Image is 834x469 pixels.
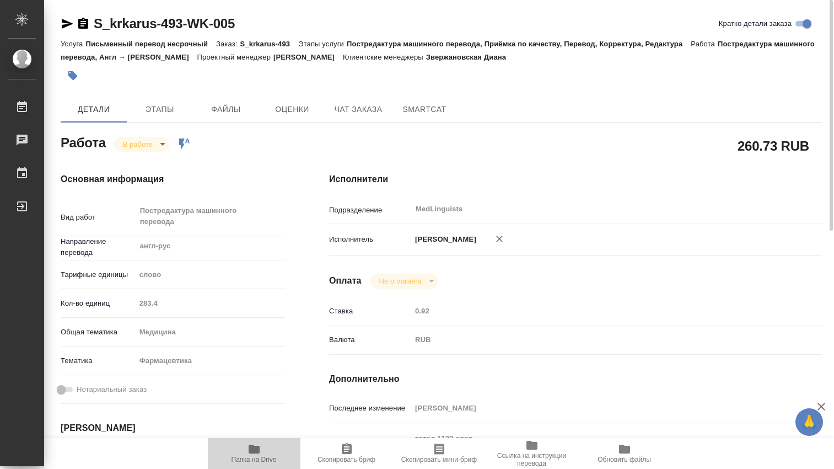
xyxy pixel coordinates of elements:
h2: 260.73 RUB [738,136,809,155]
p: Исполнитель [329,234,411,245]
span: Кратко детали заказа [719,18,792,29]
span: Чат заказа [332,103,385,116]
div: RUB [411,331,781,349]
p: Кол-во единиц [61,298,136,309]
button: Обновить файлы [578,438,671,469]
span: Папка на Drive [232,456,277,463]
div: В работе [114,137,169,152]
div: слово [136,265,285,284]
button: Удалить исполнителя [487,227,512,251]
span: Скопировать мини-бриф [401,456,477,463]
button: Добавить тэг [61,63,85,88]
span: Скопировать бриф [318,456,375,463]
button: Папка на Drive [208,438,300,469]
p: [PERSON_NAME] [411,234,476,245]
button: Скопировать ссылку [77,17,90,30]
h2: Работа [61,132,106,152]
p: Работа [691,40,718,48]
button: Скопировать ссылку для ЯМессенджера [61,17,74,30]
button: Скопировать мини-бриф [393,438,486,469]
p: Последнее изменение [329,403,411,414]
span: Файлы [200,103,252,116]
span: SmartCat [398,103,451,116]
p: Постредактура машинного перевода, Приёмка по качеству, Перевод, Корректура, Редактура [347,40,691,48]
span: 🙏 [800,411,819,434]
p: Общая тематика [61,327,136,338]
p: Вид работ [61,212,136,223]
button: 🙏 [795,408,823,436]
p: Тематика [61,355,136,366]
span: Этапы [133,103,186,116]
span: Ссылка на инструкции перевода [492,452,572,467]
h4: Исполнители [329,173,822,186]
p: Заказ: [216,40,240,48]
span: Обновить файлы [598,456,651,463]
div: В работе [370,274,438,289]
input: Пустое поле [411,400,781,416]
button: Скопировать бриф [300,438,393,469]
p: Валюта [329,334,411,345]
p: Подразделение [329,205,411,216]
p: Проектный менеджер [197,53,273,61]
span: Оценки [266,103,319,116]
span: Нотариальный заказ [77,384,147,395]
p: Тарифные единицы [61,269,136,280]
a: S_krkarus-493-WK-005 [94,16,235,31]
h4: Основная информация [61,173,285,186]
p: Этапы услуги [298,40,347,48]
p: Звержановская Диана [426,53,514,61]
p: [PERSON_NAME] [273,53,343,61]
p: Ставка [329,306,411,317]
span: Детали [67,103,120,116]
h4: [PERSON_NAME] [61,422,285,435]
div: Медицина [136,323,285,342]
h4: Дополнительно [329,372,822,386]
button: Не оплачена [376,276,425,286]
div: Фармацевтика [136,351,285,370]
h4: Оплата [329,274,362,287]
p: Клиентские менеджеры [343,53,426,61]
button: В работе [120,140,156,149]
input: Пустое поле [136,295,285,311]
p: Услуга [61,40,85,48]
p: Направление перевода [61,236,136,258]
input: Пустое поле [411,303,781,319]
button: Ссылка на инструкции перевода [486,438,578,469]
p: Письменный перевод несрочный [85,40,216,48]
p: S_krkarus-493 [240,40,298,48]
